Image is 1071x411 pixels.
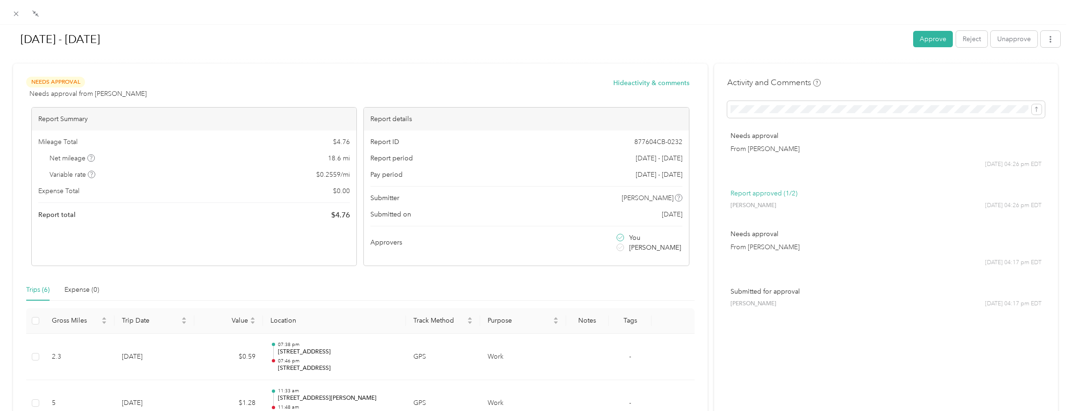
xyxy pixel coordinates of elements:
[1019,359,1071,411] iframe: Everlance-gr Chat Button Frame
[613,78,689,88] button: Hideactivity & comments
[181,316,187,321] span: caret-up
[114,334,194,381] td: [DATE]
[44,308,114,334] th: Gross Miles
[278,341,398,348] p: 07:38 pm
[731,202,776,210] span: [PERSON_NAME]
[731,131,1042,141] p: Needs approval
[331,209,350,221] span: $ 4.76
[370,137,399,147] span: Report ID
[913,31,953,47] button: Approve
[122,317,179,324] span: Trip Date
[333,186,350,196] span: $ 0.00
[29,89,147,99] span: Needs approval from [PERSON_NAME]
[985,160,1042,169] span: [DATE] 04:26 pm EDT
[50,153,95,163] span: Net mileage
[467,320,473,325] span: caret-down
[413,317,465,324] span: Track Method
[38,137,78,147] span: Mileage Total
[52,317,99,324] span: Gross Miles
[32,108,357,130] div: Report Summary
[609,308,652,334] th: Tags
[50,170,95,180] span: Variable rate
[38,186,79,196] span: Expense Total
[406,334,480,381] td: GPS
[727,77,821,88] h4: Activity and Comments
[114,308,194,334] th: Trip Date
[636,170,682,180] span: [DATE] - [DATE]
[101,316,107,321] span: caret-up
[731,144,1042,154] p: From [PERSON_NAME]
[553,316,559,321] span: caret-up
[263,308,406,334] th: Location
[985,202,1042,210] span: [DATE] 04:26 pm EDT
[316,170,350,180] span: $ 0.2559 / mi
[370,193,399,203] span: Submitter
[181,320,187,325] span: caret-down
[370,209,411,219] span: Submitted on
[467,316,473,321] span: caret-up
[370,153,413,163] span: Report period
[11,28,907,50] h1: Jun 1 - 30, 2025
[731,229,1042,239] p: Needs approval
[328,153,350,163] span: 18.6 mi
[333,137,350,147] span: $ 4.76
[278,348,398,356] p: [STREET_ADDRESS]
[622,193,674,203] span: [PERSON_NAME]
[406,308,480,334] th: Track Method
[566,308,609,334] th: Notes
[629,399,631,407] span: -
[26,285,50,295] div: Trips (6)
[278,404,398,411] p: 11:48 am
[636,153,682,163] span: [DATE] - [DATE]
[488,317,551,324] span: Purpose
[202,317,248,324] span: Value
[278,388,398,394] p: 11:33 am
[278,364,398,373] p: [STREET_ADDRESS]
[634,137,682,147] span: 877604CB-0232
[629,233,640,243] span: You
[64,285,99,295] div: Expense (0)
[985,300,1042,308] span: [DATE] 04:17 pm EDT
[370,170,403,180] span: Pay period
[38,210,76,220] span: Report total
[364,108,689,130] div: Report details
[629,353,631,361] span: -
[101,320,107,325] span: caret-down
[731,300,776,308] span: [PERSON_NAME]
[553,320,559,325] span: caret-down
[278,394,398,403] p: [STREET_ADDRESS][PERSON_NAME]
[480,308,566,334] th: Purpose
[731,242,1042,252] p: From [PERSON_NAME]
[250,320,255,325] span: caret-down
[370,238,402,247] span: Approvers
[44,334,114,381] td: 2.3
[731,287,1042,296] p: Submitted for approval
[194,334,263,381] td: $0.59
[731,188,1042,198] p: Report approved (1/2)
[629,243,681,252] span: [PERSON_NAME]
[662,209,682,219] span: [DATE]
[250,316,255,321] span: caret-up
[985,259,1042,267] span: [DATE] 04:17 pm EDT
[278,358,398,364] p: 07:46 pm
[480,334,566,381] td: Work
[991,31,1037,47] button: Unapprove
[956,31,987,47] button: Reject
[26,77,85,87] span: Needs Approval
[194,308,263,334] th: Value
